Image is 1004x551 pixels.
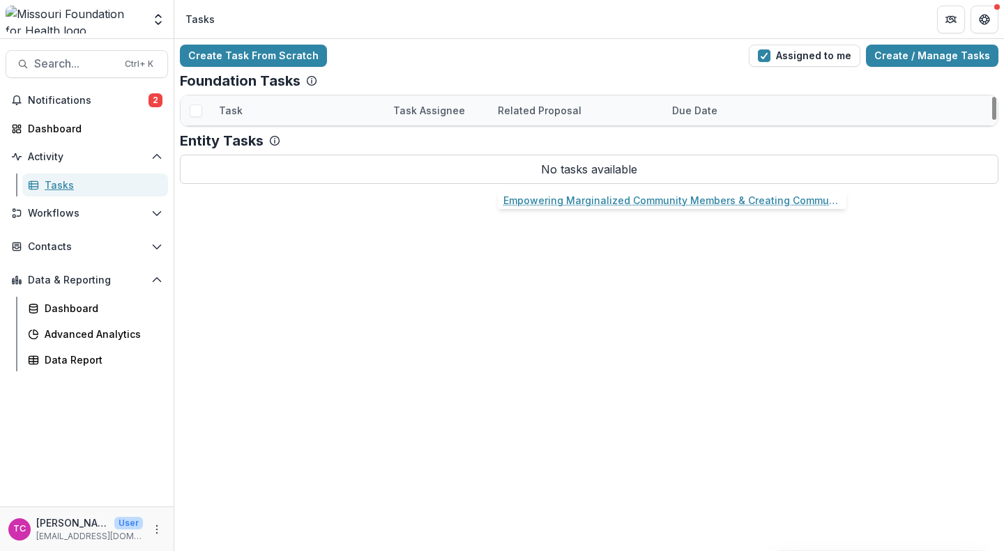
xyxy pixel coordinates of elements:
button: Open Data & Reporting [6,269,168,291]
div: Ctrl + K [122,56,156,72]
div: Dashboard [45,301,157,316]
span: Workflows [28,208,146,219]
button: Open entity switcher [149,6,168,33]
div: Task [211,95,385,125]
div: Due Date [664,95,768,125]
div: Related Proposal [489,103,590,118]
button: Search... [6,50,168,78]
span: Notifications [28,95,149,107]
div: Related Proposal [489,95,664,125]
nav: breadcrumb [180,9,220,29]
button: Open Activity [6,146,168,168]
span: 2 [149,93,162,107]
p: Entity Tasks [180,132,264,149]
button: Partners [937,6,965,33]
div: Tasks [185,12,215,26]
button: Notifications2 [6,89,168,111]
p: [EMAIL_ADDRESS][DOMAIN_NAME] [36,530,143,543]
div: Tori Cope [13,525,26,534]
a: Dashboard [22,297,168,320]
a: Advanced Analytics [22,323,168,346]
div: Data Report [45,352,157,367]
p: [PERSON_NAME] [36,515,109,530]
a: Create Task From Scratch [180,45,327,67]
img: Missouri Foundation for Health logo [6,6,143,33]
p: User [114,517,143,529]
a: Dashboard [6,117,168,140]
div: Dashboard [28,121,157,136]
p: Foundation Tasks [180,72,301,89]
div: Due Date [664,103,726,118]
div: Task Assignee [385,103,473,118]
a: Data Report [22,348,168,371]
a: Create / Manage Tasks [866,45,998,67]
div: Task Assignee [385,95,489,125]
div: Task [211,103,251,118]
span: Contacts [28,241,146,253]
span: Activity [28,151,146,163]
button: Assigned to me [749,45,860,67]
div: Advanced Analytics [45,327,157,341]
a: Tasks [22,173,168,196]
button: Open Contacts [6,235,168,258]
button: Get Help [971,6,998,33]
span: Data & Reporting [28,274,146,286]
p: No tasks available [180,155,998,184]
button: Open Workflows [6,202,168,224]
span: Search... [34,57,116,70]
div: Tasks [45,178,157,192]
button: More [149,521,165,538]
